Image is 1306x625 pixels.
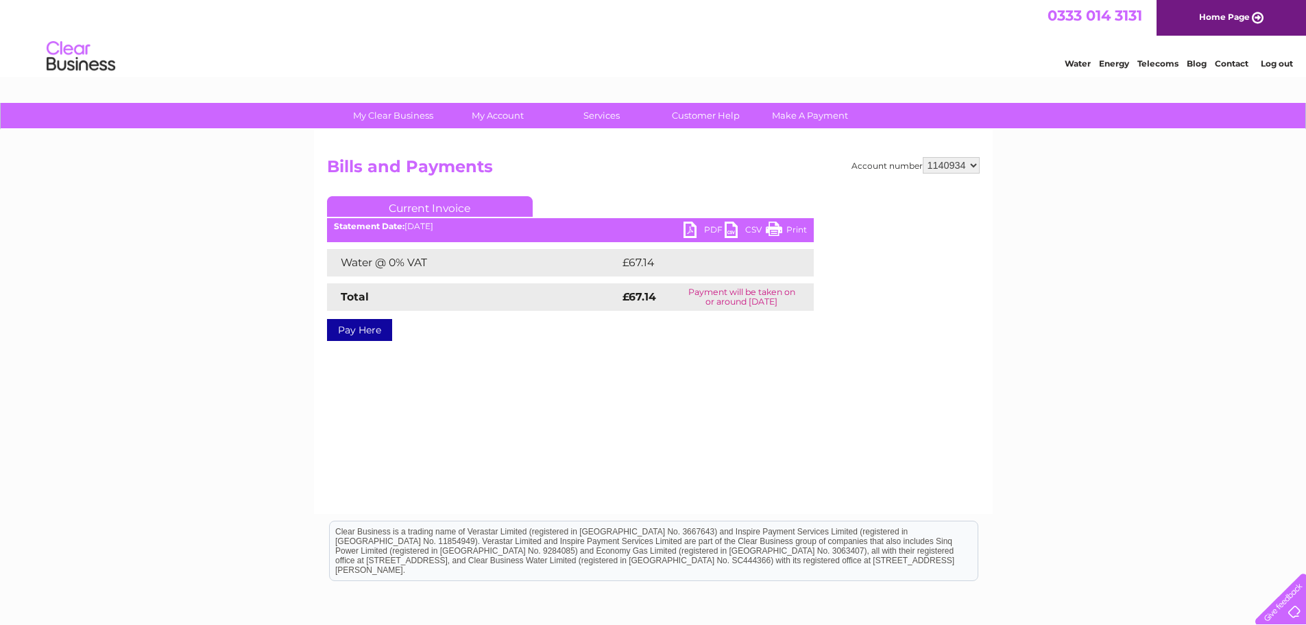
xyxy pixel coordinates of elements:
img: logo.png [46,36,116,78]
a: My Clear Business [337,103,450,128]
a: Energy [1099,58,1129,69]
a: Current Invoice [327,196,533,217]
a: Contact [1215,58,1248,69]
strong: £67.14 [622,290,656,303]
b: Statement Date: [334,221,404,231]
a: CSV [725,222,766,241]
td: Payment will be taken on or around [DATE] [670,283,814,311]
strong: Total [341,290,369,303]
div: Clear Business is a trading name of Verastar Limited (registered in [GEOGRAPHIC_DATA] No. 3667643... [330,8,978,67]
div: [DATE] [327,222,814,231]
a: Pay Here [327,319,392,341]
td: £67.14 [619,249,784,276]
a: Telecoms [1137,58,1178,69]
a: Services [545,103,658,128]
td: Water @ 0% VAT [327,249,619,276]
a: PDF [684,222,725,241]
a: 0333 014 3131 [1048,7,1142,24]
a: Water [1065,58,1091,69]
a: Blog [1187,58,1207,69]
a: Print [766,222,807,241]
h2: Bills and Payments [327,157,980,183]
div: Account number [851,157,980,174]
a: Customer Help [649,103,762,128]
a: My Account [441,103,554,128]
a: Make A Payment [753,103,867,128]
a: Log out [1261,58,1293,69]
